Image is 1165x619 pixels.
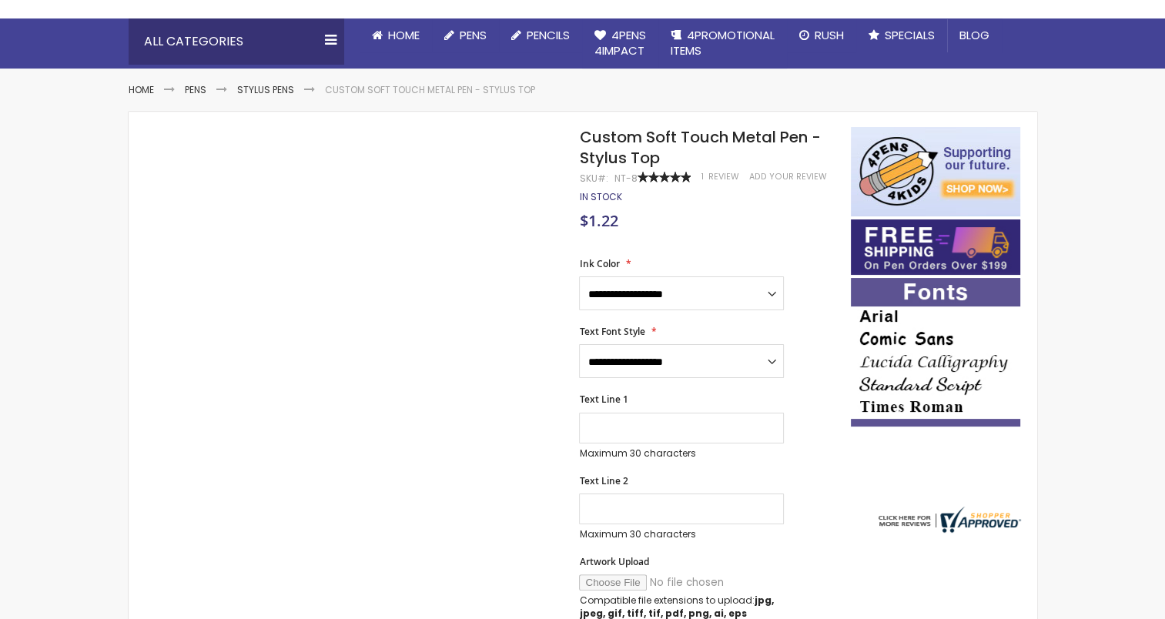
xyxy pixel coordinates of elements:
[185,83,206,96] a: Pens
[579,210,618,231] span: $1.22
[885,27,935,43] span: Specials
[579,190,621,203] span: In stock
[851,278,1020,427] img: font-personalization-examples
[851,127,1020,216] img: 4pens 4 kids
[637,172,691,182] div: 100%
[947,18,1002,52] a: Blog
[499,18,582,52] a: Pencils
[875,523,1021,536] a: 4pens.com certificate URL
[129,18,344,65] div: All Categories
[360,18,432,52] a: Home
[815,27,844,43] span: Rush
[594,27,646,59] span: 4Pens 4impact
[388,27,420,43] span: Home
[579,528,784,540] p: Maximum 30 characters
[579,555,648,568] span: Artwork Upload
[658,18,787,69] a: 4PROMOTIONALITEMS
[959,27,989,43] span: Blog
[579,474,628,487] span: Text Line 2
[748,171,826,182] a: Add Your Review
[787,18,856,52] a: Rush
[579,447,784,460] p: Maximum 30 characters
[527,27,570,43] span: Pencils
[701,171,741,182] a: 1 Review
[582,18,658,69] a: 4Pens4impact
[671,27,775,59] span: 4PROMOTIONAL ITEMS
[579,594,773,619] strong: jpg, jpeg, gif, tiff, tif, pdf, png, ai, eps
[851,219,1020,275] img: Free shipping on orders over $199
[856,18,947,52] a: Specials
[579,126,820,169] span: Custom Soft Touch Metal Pen - Stylus Top
[875,507,1021,533] img: 4pens.com widget logo
[460,27,487,43] span: Pens
[432,18,499,52] a: Pens
[579,257,619,270] span: Ink Color
[579,325,644,338] span: Text Font Style
[325,84,535,96] li: Custom Soft Touch Metal Pen - Stylus Top
[579,393,628,406] span: Text Line 1
[614,172,637,185] div: NT-8
[708,171,738,182] span: Review
[579,172,608,185] strong: SKU
[701,171,703,182] span: 1
[579,594,784,619] p: Compatible file extensions to upload:
[129,83,154,96] a: Home
[579,191,621,203] div: Availability
[237,83,294,96] a: Stylus Pens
